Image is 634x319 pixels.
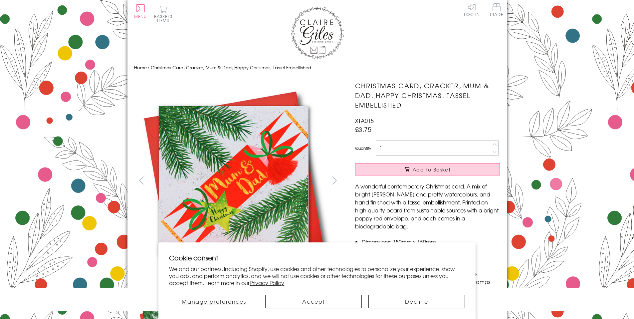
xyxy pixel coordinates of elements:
span: £3.75 [355,125,371,134]
li: Dimensions: 150mm x 150mm [362,238,500,246]
button: Manage preferences [169,295,259,308]
a: Privacy Policy [250,279,284,287]
span: Trade [490,3,504,16]
a: Log In [464,3,480,16]
a: Trade [490,3,504,18]
span: › [148,64,149,71]
button: Menu [134,4,147,18]
span: 0 items [157,13,172,23]
img: Christmas Card, Cracker, Mum & Dad, Happy Christmas, Tassel Embellished [342,81,541,281]
span: Menu [134,13,147,19]
button: Add to Basket [355,163,500,175]
p: We and our partners, including Shopify, use cookies and other technologies to personalize your ex... [169,265,465,286]
h2: Cookie consent [169,253,465,262]
img: Christmas Card, Cracker, Mum & Dad, Happy Christmas, Tassel Embellished [134,81,333,280]
nav: breadcrumbs [134,61,500,75]
span: Add to Basket [413,166,451,173]
h1: Christmas Card, Cracker, Mum & Dad, Happy Christmas, Tassel Embellished [355,81,500,110]
button: Basket0 items [154,5,172,22]
button: prev [134,173,149,188]
button: Decline [368,295,465,308]
button: Accept [265,295,362,308]
p: A wonderful contemporary Christmas card. A mix of bright [PERSON_NAME] and pretty watercolours, a... [355,182,500,230]
label: Quantity [355,145,371,151]
button: next [327,173,342,188]
img: Claire Giles Greetings Cards [291,7,344,59]
span: Manage preferences [182,297,246,305]
span: Christmas Card, Cracker, Mum & Dad, Happy Christmas, Tassel Embellished [151,64,311,71]
a: Home [134,64,147,71]
span: XTA015 [355,117,374,125]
